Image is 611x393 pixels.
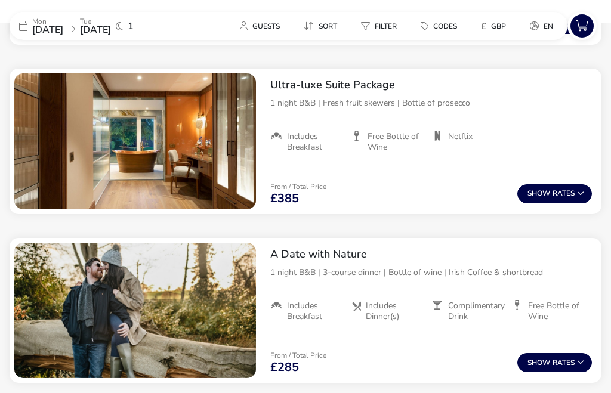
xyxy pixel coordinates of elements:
[270,352,326,359] p: From / Total Price
[411,17,467,35] button: Codes
[128,21,134,31] span: 1
[10,12,189,40] div: Mon[DATE]Tue[DATE]1
[433,21,457,31] span: Codes
[375,21,397,31] span: Filter
[544,21,553,31] span: en
[366,301,422,322] span: Includes Dinner(s)
[287,131,341,153] span: Includes Breakfast
[270,97,592,109] p: 1 night B&B | Fresh fruit skewers | Bottle of prosecco
[252,21,280,31] span: Guests
[261,69,601,163] div: Ultra-luxe Suite Package 1 night B&B | Fresh fruit skewers | Bottle of prosecco Includes Breakfas...
[411,17,471,35] naf-pibe-menu-bar-item: Codes
[528,301,582,322] span: Free Bottle of Wine
[80,23,111,36] span: [DATE]
[230,17,294,35] naf-pibe-menu-bar-item: Guests
[270,266,592,278] p: 1 night B&B | 3-course dinner | Bottle of wine | Irish Coffee & shortbread
[471,17,520,35] naf-pibe-menu-bar-item: £GBP
[351,17,411,35] naf-pibe-menu-bar-item: Filter
[287,301,341,322] span: Includes Breakfast
[448,131,473,142] span: Netflix
[32,18,63,25] p: Mon
[527,190,553,197] span: Show
[448,301,505,322] span: Complimentary Drink
[270,361,299,373] span: £285
[270,247,592,261] h2: A Date with Nature
[14,243,256,379] swiper-slide: 1 / 1
[520,17,563,35] button: en
[14,73,256,209] swiper-slide: 1 / 1
[517,184,592,203] button: ShowRates
[270,78,592,92] h2: Ultra-luxe Suite Package
[270,183,326,190] p: From / Total Price
[80,18,111,25] p: Tue
[261,238,601,332] div: A Date with Nature1 night B&B | 3-course dinner | Bottle of wine | Irish Coffee & shortbreadInclu...
[32,23,63,36] span: [DATE]
[520,17,567,35] naf-pibe-menu-bar-item: en
[481,20,486,32] i: £
[527,359,553,367] span: Show
[368,131,422,153] span: Free Bottle of Wine
[294,17,347,35] button: Sort
[230,17,289,35] button: Guests
[517,353,592,372] button: ShowRates
[270,193,299,205] span: £385
[294,17,351,35] naf-pibe-menu-bar-item: Sort
[351,17,406,35] button: Filter
[491,21,506,31] span: GBP
[319,21,337,31] span: Sort
[471,17,516,35] button: £GBP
